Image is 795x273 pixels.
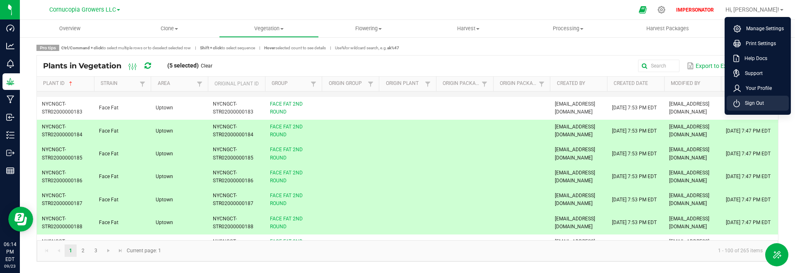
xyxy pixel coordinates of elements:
[99,151,118,157] span: Face Fat
[671,80,718,87] a: Modified BySortable
[741,84,772,92] span: Your Profile
[725,6,779,13] span: Hi, [PERSON_NAME]!
[213,78,253,92] span: NYCNGCT-STR02000000182
[555,239,595,252] span: [EMAIL_ADDRESS][DOMAIN_NAME]
[618,20,718,37] a: Harvest Packages
[115,244,127,257] a: Go to the last page
[638,60,679,72] input: Search
[423,79,433,89] a: Filter
[669,193,709,206] span: [EMAIL_ADDRESS][DOMAIN_NAME]
[634,2,652,18] span: Open Ecommerce Menu
[387,46,399,50] strong: ak%47
[158,80,195,87] a: AreaSortable
[156,220,173,225] span: Uptown
[614,80,661,87] a: Created DateSortable
[103,244,115,257] a: Go to the next page
[156,151,173,157] span: Uptown
[48,25,92,32] span: Overview
[20,20,120,37] a: Overview
[37,240,778,261] kendo-pager: Current page: 1
[733,69,785,77] a: Support
[213,147,253,160] span: NYCNGCT-STR02000000185
[612,220,657,225] span: [DATE] 7:53 PM EDT
[326,45,335,51] span: |
[270,239,303,252] a: FACE FAT 2ND ROUND
[6,95,14,104] inline-svg: Manufacturing
[727,96,789,111] li: Sign Out
[99,128,118,134] span: Face Fat
[669,239,709,252] span: [EMAIL_ADDRESS][DOMAIN_NAME]
[43,59,219,73] div: Plants in Vegetation
[740,54,767,63] span: Help Docs
[201,63,212,70] a: Clear
[6,42,14,50] inline-svg: Analytics
[765,243,788,266] button: Toggle Menu
[6,167,14,175] inline-svg: Reports
[8,207,33,232] iframe: Resource center
[726,128,771,134] span: [DATE] 7:47 PM EDT
[319,20,419,37] a: Flowering
[555,147,595,160] span: [EMAIL_ADDRESS][DOMAIN_NAME]
[635,25,700,32] span: Harvest Packages
[42,78,82,92] span: NYCNGCT-STR02000000182
[669,216,709,230] span: [EMAIL_ADDRESS][DOMAIN_NAME]
[386,80,423,87] a: Origin PlantSortable
[213,193,253,206] span: NYCNGCT-STR02000000187
[366,79,376,89] a: Filter
[264,46,275,50] strong: Hover
[612,151,657,157] span: [DATE] 7:53 PM EDT
[6,77,14,86] inline-svg: Grow
[669,124,709,138] span: [EMAIL_ADDRESS][DOMAIN_NAME]
[42,193,82,206] span: NYCNGCT-STR02000000187
[726,174,771,179] span: [DATE] 7:47 PM EDT
[99,105,118,111] span: Face Fat
[555,170,595,184] span: [EMAIL_ADDRESS][DOMAIN_NAME]
[156,128,173,134] span: Uptown
[335,46,399,50] span: Use for wildcard search, e.g.
[156,174,173,179] span: Uptown
[684,59,736,73] button: Export to Excel
[264,46,326,50] span: selected count to see details
[213,101,253,115] span: NYCNGCT-STR02000000183
[101,80,137,87] a: StrainSortable
[270,101,303,115] a: FACE FAT 2ND ROUND
[105,247,112,254] span: Go to the next page
[65,244,77,257] a: Page 1
[726,151,771,157] span: [DATE] 7:47 PM EDT
[6,113,14,121] inline-svg: Inbound
[42,216,82,230] span: NYCNGCT-STR02000000188
[4,263,16,269] p: 09/23
[208,77,265,92] th: Original Plant ID
[270,124,303,138] a: FACE FAT 2ND ROUND
[555,216,595,230] span: [EMAIL_ADDRESS][DOMAIN_NAME]
[270,170,303,184] a: FACE FAT 2ND ROUND
[740,69,763,77] span: Support
[419,20,518,37] a: Harvest
[67,80,74,87] span: Sortable
[270,193,303,206] a: FACE FAT 2ND ROUND
[61,46,102,50] strong: Ctrl/Command + click
[137,79,147,89] a: Filter
[99,174,118,179] span: Face Fat
[42,147,82,160] span: NYCNGCT-STR02000000185
[90,244,102,257] a: Page 3
[741,39,776,48] span: Print Settings
[555,78,595,92] span: [EMAIL_ADDRESS][DOMAIN_NAME]
[270,147,303,160] a: FACE FAT 2ND ROUND
[6,131,14,139] inline-svg: Inventory
[120,25,219,32] span: Clone
[213,124,253,138] span: NYCNGCT-STR02000000184
[669,170,709,184] span: [EMAIL_ADDRESS][DOMAIN_NAME]
[555,101,595,115] span: [EMAIL_ADDRESS][DOMAIN_NAME]
[733,54,785,63] a: Help Docs
[518,20,618,37] a: Processing
[612,197,657,203] span: [DATE] 7:53 PM EDT
[537,79,547,89] a: Filter
[255,45,264,51] span: |
[42,101,82,115] span: NYCNGCT-STR02000000183
[555,193,595,206] span: [EMAIL_ADDRESS][DOMAIN_NAME]
[740,99,764,107] span: Sign Out
[342,46,344,50] strong: %
[518,25,617,32] span: Processing
[42,239,82,252] span: NYCNGCT-STR02000000189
